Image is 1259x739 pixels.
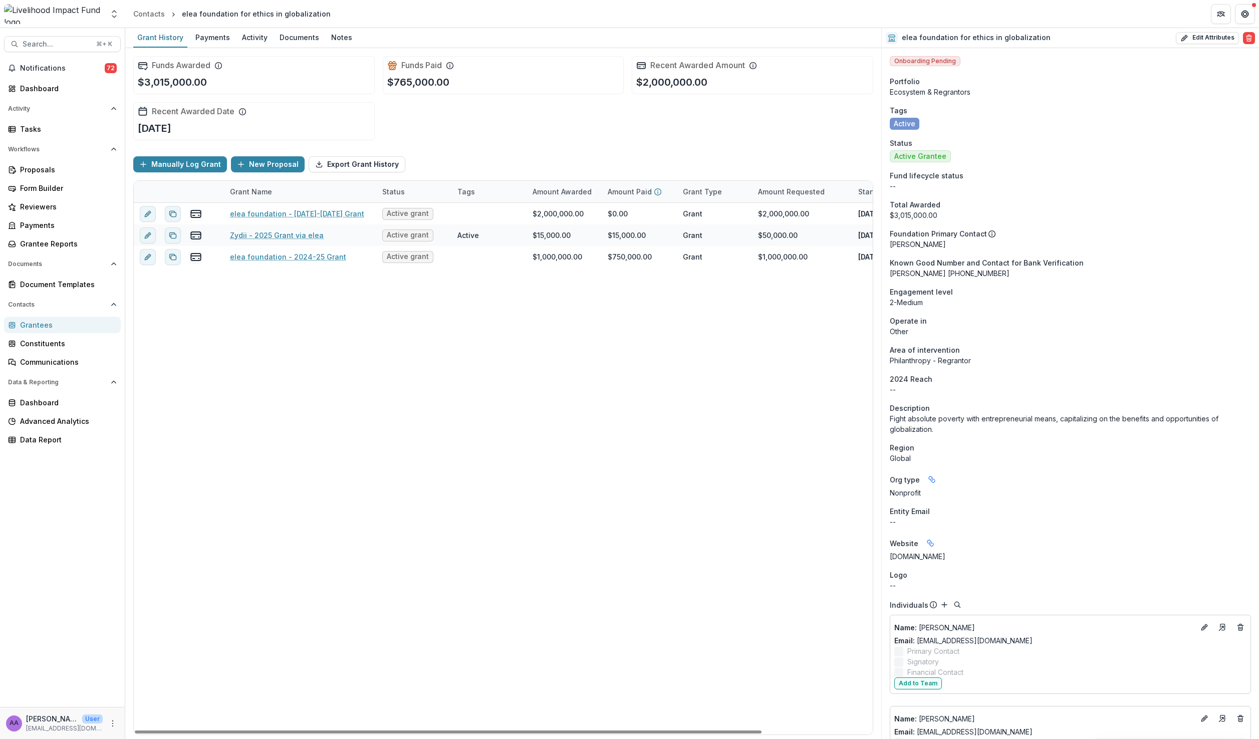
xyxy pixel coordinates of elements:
button: Edit [1198,712,1210,724]
span: Contacts [8,301,107,308]
span: Notifications [20,64,105,73]
a: Email: [EMAIL_ADDRESS][DOMAIN_NAME] [894,635,1033,646]
p: -- [890,580,1251,591]
button: Open Contacts [4,297,121,313]
span: Primary Contact [907,646,959,656]
div: Notes [327,30,356,45]
button: Search [951,599,963,611]
a: Notes [327,28,356,48]
a: Zydii - 2025 Grant via elea [230,230,324,240]
a: Payments [191,28,234,48]
a: Contacts [129,7,169,21]
p: [DATE] [858,230,881,240]
div: Constituents [20,338,113,349]
span: Active grant [387,231,429,239]
button: edit [140,206,156,222]
a: Form Builder [4,180,121,196]
a: Name: [PERSON_NAME] [894,622,1194,633]
button: Partners [1211,4,1231,24]
div: Status [376,186,411,197]
div: Grant Type [677,181,752,202]
span: Active grant [387,209,429,218]
h2: Funds Paid [401,61,442,70]
span: Status [890,138,912,148]
button: Duplicate proposal [165,249,181,265]
p: $3,015,000.00 [138,75,207,90]
span: Email: [894,727,915,736]
span: Data & Reporting [8,379,107,386]
div: Communications [20,357,113,367]
a: Constituents [4,335,121,352]
div: $0.00 [608,208,628,219]
a: Documents [276,28,323,48]
div: $15,000.00 [608,230,646,240]
div: Amount Awarded [527,181,602,202]
p: [PERSON_NAME] [PHONE_NUMBER] [890,268,1251,279]
div: Amount Requested [752,181,852,202]
p: [PERSON_NAME] [26,713,78,724]
div: $1,000,000.00 [533,252,582,262]
div: $2,000,000.00 [758,208,809,219]
button: Duplicate proposal [165,227,181,243]
div: Dashboard [20,397,113,408]
div: Grant History [133,30,187,45]
div: Amount Requested [752,186,831,197]
button: New Proposal [231,156,305,172]
span: Search... [23,40,90,49]
div: Documents [276,30,323,45]
span: Fund lifecycle status [890,170,963,181]
img: Livelihood Impact Fund logo [4,4,103,24]
div: $15,000.00 [533,230,571,240]
span: 2024 Reach [890,374,932,384]
button: Add [938,599,950,611]
div: $50,000.00 [758,230,798,240]
div: Amount Paid [602,181,677,202]
p: Other [890,326,1251,337]
div: Proposals [20,164,113,175]
p: Foundation Primary Contact [890,228,987,239]
span: Active grant [387,253,429,261]
button: Open Documents [4,256,121,272]
div: Document Templates [20,279,113,290]
div: Start Date [852,181,927,202]
p: Nonprofit [890,487,1251,498]
a: Grantee Reports [4,235,121,252]
a: Dashboard [4,394,121,411]
button: Add to Team [894,677,942,689]
a: Proposals [4,161,121,178]
span: Region [890,442,914,453]
button: Deletes [1234,621,1246,633]
p: [PERSON_NAME] [894,622,1194,633]
a: Tasks [4,121,121,137]
span: Financial Contact [907,667,963,677]
button: view-payments [190,251,202,263]
div: Payments [20,220,113,230]
p: $2,000,000.00 [636,75,707,90]
div: $750,000.00 [608,252,652,262]
button: Edit [1198,621,1210,633]
button: Notifications72 [4,60,121,76]
h2: elea foundation for ethics in globalization [902,34,1051,42]
div: Start Date [852,186,899,197]
div: Grantees [20,320,113,330]
div: Grant Name [224,186,278,197]
button: Open entity switcher [107,4,121,24]
button: edit [140,249,156,265]
a: Data Report [4,431,121,448]
p: Ecosystem & Regrantors [890,87,1251,97]
p: [DATE] [138,121,171,136]
button: Open Data & Reporting [4,374,121,390]
button: view-payments [190,208,202,220]
span: Portfolio [890,76,920,87]
span: Known Good Number and Contact for Bank Verification [890,258,1084,268]
button: Get Help [1235,4,1255,24]
span: Onboarding Pending [890,56,960,66]
button: view-payments [190,229,202,241]
p: -- [890,181,1251,191]
span: Signatory [907,656,939,667]
h2: Funds Awarded [152,61,210,70]
div: Contacts [133,9,165,19]
button: Search... [4,36,121,52]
